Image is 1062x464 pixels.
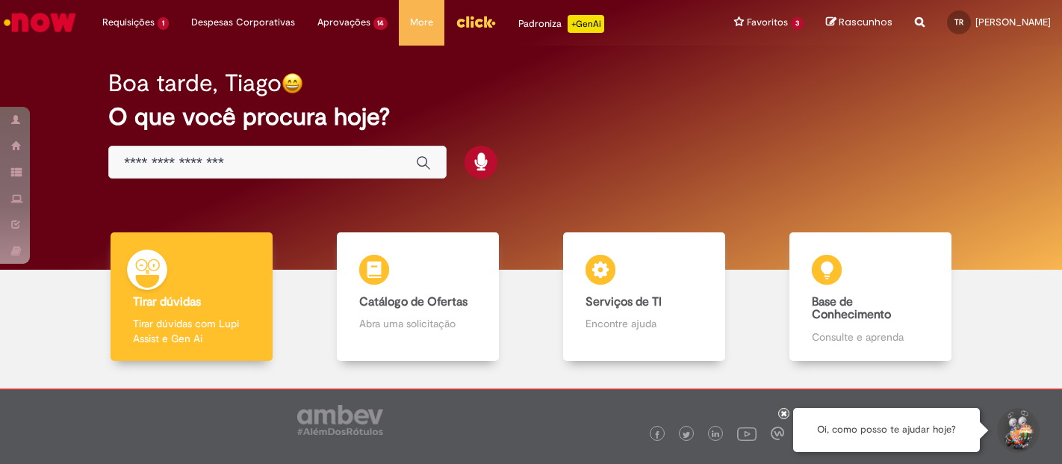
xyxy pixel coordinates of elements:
p: Tirar dúvidas com Lupi Assist e Gen Ai [133,316,250,346]
a: Tirar dúvidas Tirar dúvidas com Lupi Assist e Gen Ai [78,232,305,362]
b: Serviços de TI [586,294,662,309]
img: click_logo_yellow_360x200.png [456,10,496,33]
div: Padroniza [518,15,604,33]
span: TR [954,17,963,27]
span: Rascunhos [839,15,892,29]
b: Base de Conhecimento [812,294,891,323]
p: Encontre ajuda [586,316,703,331]
img: logo_footer_youtube.png [737,424,757,443]
img: ServiceNow [1,7,78,37]
p: +GenAi [568,15,604,33]
img: logo_footer_facebook.png [653,431,661,439]
img: logo_footer_linkedin.png [712,430,719,439]
a: Serviços de TI Encontre ajuda [531,232,757,362]
img: logo_footer_workplace.png [771,427,784,440]
span: [PERSON_NAME] [975,16,1051,28]
span: 14 [373,17,388,30]
img: logo_footer_ambev_rotulo_gray.png [297,405,383,435]
button: Iniciar Conversa de Suporte [995,408,1040,453]
p: Abra uma solicitação [359,316,476,331]
img: logo_footer_twitter.png [683,431,690,439]
span: 3 [791,17,804,30]
span: 1 [158,17,169,30]
b: Catálogo de Ofertas [359,294,468,309]
span: Requisições [102,15,155,30]
a: Rascunhos [826,16,892,30]
span: Favoritos [747,15,788,30]
a: Catálogo de Ofertas Abra uma solicitação [305,232,531,362]
img: happy-face.png [282,72,303,94]
span: Despesas Corporativas [191,15,295,30]
span: Aprovações [317,15,370,30]
a: Base de Conhecimento Consulte e aprenda [757,232,984,362]
span: More [410,15,433,30]
h2: O que você procura hoje? [108,104,954,130]
p: Consulte e aprenda [812,330,929,344]
div: Oi, como posso te ajudar hoje? [793,408,980,452]
h2: Boa tarde, Tiago [108,70,282,96]
b: Tirar dúvidas [133,294,201,309]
